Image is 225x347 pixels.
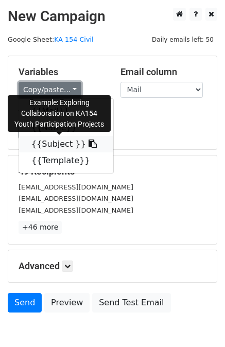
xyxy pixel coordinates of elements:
[19,261,206,272] h5: Advanced
[148,34,217,45] span: Daily emails left: 50
[19,82,81,98] a: Copy/paste...
[120,66,207,78] h5: Email column
[44,293,90,313] a: Preview
[8,293,42,313] a: Send
[92,293,170,313] a: Send Test Email
[174,298,225,347] iframe: Chat Widget
[8,95,111,132] div: Example: Exploring Collaboration on KA154 Youth Participation Projects
[19,136,113,152] a: {{Subject }}
[19,152,113,169] a: {{Template}}
[19,195,133,202] small: [EMAIL_ADDRESS][DOMAIN_NAME]
[19,206,133,214] small: [EMAIL_ADDRESS][DOMAIN_NAME]
[148,36,217,43] a: Daily emails left: 50
[19,221,62,234] a: +46 more
[54,36,93,43] a: KA 154 Civil
[19,183,133,191] small: [EMAIL_ADDRESS][DOMAIN_NAME]
[8,36,94,43] small: Google Sheet:
[8,8,217,25] h2: New Campaign
[19,66,105,78] h5: Variables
